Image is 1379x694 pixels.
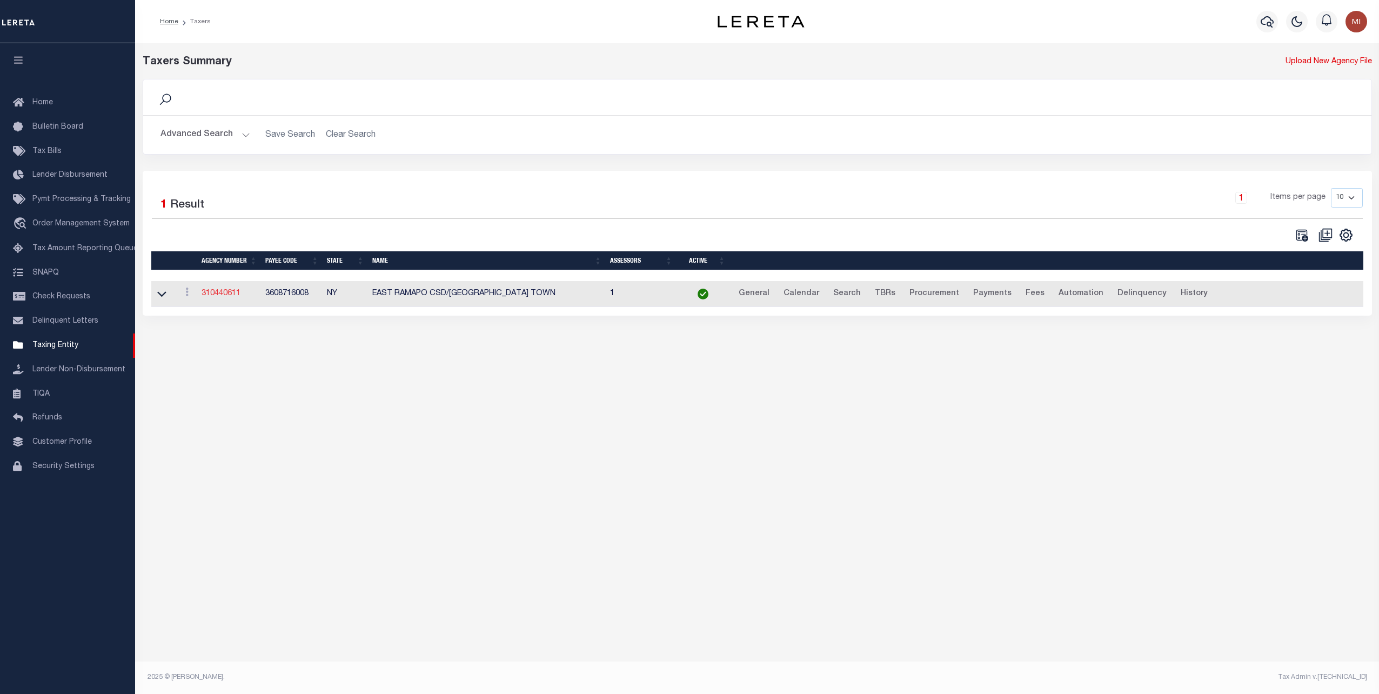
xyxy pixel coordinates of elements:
[143,54,1061,70] div: Taxers Summary
[32,438,92,446] span: Customer Profile
[368,281,606,308] td: EAST RAMAPO CSD/[GEOGRAPHIC_DATA] TOWN
[1021,285,1049,303] a: Fees
[32,245,138,252] span: Tax Amount Reporting Queue
[323,251,368,270] th: State: activate to sort column ascending
[968,285,1016,303] a: Payments
[160,199,167,211] span: 1
[178,17,211,26] li: Taxers
[828,285,866,303] a: Search
[677,251,729,270] th: Active: activate to sort column ascending
[32,463,95,470] span: Security Settings
[160,124,250,145] button: Advanced Search
[32,293,90,301] span: Check Requests
[734,285,774,303] a: General
[1286,56,1372,68] a: Upload New Agency File
[1054,285,1108,303] a: Automation
[160,18,178,25] a: Home
[261,251,323,270] th: Payee Code: activate to sort column ascending
[1270,192,1326,204] span: Items per page
[606,251,677,270] th: Assessors: activate to sort column ascending
[870,285,900,303] a: TBRs
[32,390,50,397] span: TIQA
[32,171,108,179] span: Lender Disbursement
[698,289,708,299] img: check-icon-green.svg
[202,290,240,297] a: 310440611
[905,285,964,303] a: Procurement
[1345,11,1367,32] img: svg+xml;base64,PHN2ZyB4bWxucz0iaHR0cDovL3d3dy53My5vcmcvMjAwMC9zdmciIHBvaW50ZXItZXZlbnRzPSJub25lIi...
[170,197,204,214] label: Result
[1235,192,1247,204] a: 1
[323,281,368,308] td: NY
[32,269,59,276] span: SNAPQ
[32,196,131,203] span: Pymt Processing & Tracking
[32,366,125,373] span: Lender Non-Disbursement
[1113,285,1172,303] a: Delinquency
[32,317,98,325] span: Delinquent Letters
[718,16,804,28] img: logo-dark.svg
[197,251,261,270] th: Agency Number: activate to sort column ascending
[368,251,606,270] th: Name: activate to sort column ascending
[32,342,78,349] span: Taxing Entity
[32,220,130,228] span: Order Management System
[606,281,677,308] td: 1
[779,285,824,303] a: Calendar
[32,123,83,131] span: Bulletin Board
[32,414,62,422] span: Refunds
[1176,285,1213,303] a: History
[32,148,62,155] span: Tax Bills
[13,217,30,231] i: travel_explore
[261,281,323,308] td: 3608716008
[32,99,53,106] span: Home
